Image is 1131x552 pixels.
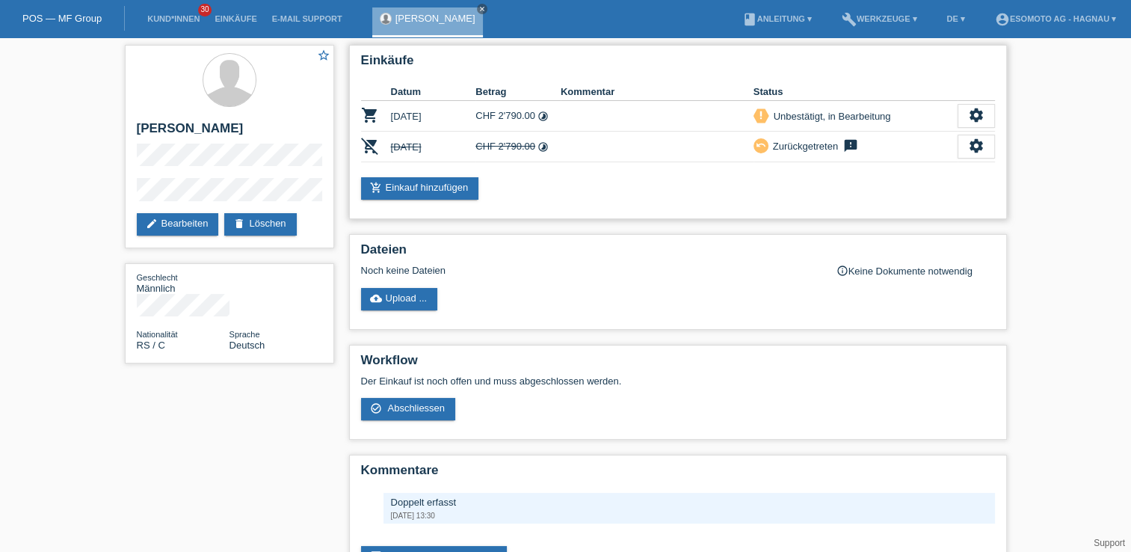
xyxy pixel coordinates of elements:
a: star_border [317,49,330,64]
a: deleteLöschen [224,213,296,236]
a: buildWerkzeuge ▾ [834,14,925,23]
div: Noch keine Dateien [361,265,818,276]
h2: Einkäufe [361,53,995,76]
i: settings [968,107,984,123]
a: POS — MF Group [22,13,102,24]
div: Unbestätigt, in Bearbeitung [769,108,891,124]
a: account_circleEsomoto AG - Hagnau ▾ [987,14,1124,23]
i: delete [233,218,245,230]
span: Nationalität [137,330,178,339]
span: Abschliessen [387,402,445,414]
i: close [478,5,486,13]
i: settings [968,138,984,154]
i: Fixe Raten (36 Raten) [537,141,549,153]
i: info_outline [836,265,848,277]
span: Serbien / C / 29.03.1992 [137,340,165,351]
i: POSP00027264 [361,106,379,124]
a: cloud_uploadUpload ... [361,288,438,310]
i: cloud_upload [370,292,382,304]
i: build [842,12,857,27]
td: [DATE] [391,132,476,162]
i: check_circle_outline [370,402,382,414]
th: Status [754,83,958,101]
a: DE ▾ [939,14,972,23]
a: editBearbeiten [137,213,219,236]
span: 30 [198,4,212,16]
h2: [PERSON_NAME] [137,121,322,144]
a: Kund*innen [140,14,207,23]
a: [PERSON_NAME] [395,13,475,24]
i: undo [756,140,766,150]
th: Datum [391,83,476,101]
a: close [477,4,487,14]
div: Männlich [137,272,229,294]
h2: Dateien [361,242,995,265]
p: Der Einkauf ist noch offen und muss abgeschlossen werden. [361,375,995,387]
span: Deutsch [229,340,265,351]
span: Sprache [229,330,260,339]
a: Support [1094,538,1125,548]
i: edit [146,218,158,230]
th: Betrag [475,83,561,101]
div: Doppelt erfasst [391,497,987,508]
div: Keine Dokumente notwendig [836,265,995,277]
a: E-Mail Support [265,14,350,23]
div: Zurückgetreten [768,138,838,154]
td: CHF 2'790.00 [475,101,561,132]
td: CHF 2'790.00 [475,132,561,162]
th: Kommentar [561,83,754,101]
div: [DATE] 13:30 [391,512,987,520]
h2: Workflow [361,353,995,375]
a: Einkäufe [207,14,264,23]
i: account_circle [995,12,1010,27]
i: Fixe Raten (36 Raten) [537,111,549,122]
span: Geschlecht [137,273,178,282]
i: star_border [317,49,330,62]
a: bookAnleitung ▾ [735,14,819,23]
a: check_circle_outline Abschliessen [361,398,456,420]
a: add_shopping_cartEinkauf hinzufügen [361,177,479,200]
i: feedback [842,138,860,153]
i: POSP00027749 [361,137,379,155]
td: [DATE] [391,101,476,132]
h2: Kommentare [361,463,995,485]
i: add_shopping_cart [370,182,382,194]
i: priority_high [756,110,766,120]
i: book [742,12,757,27]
